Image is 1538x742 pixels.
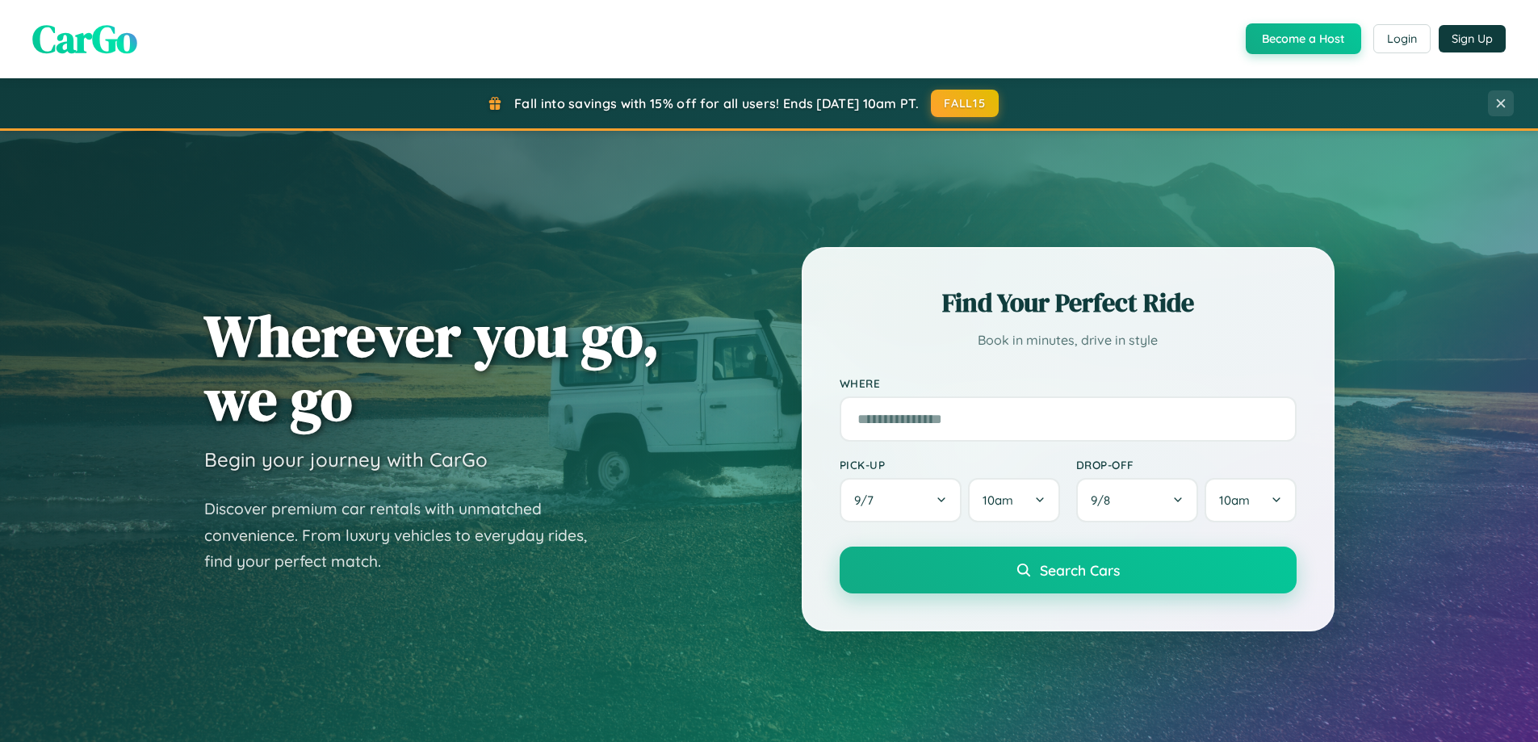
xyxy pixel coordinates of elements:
[1439,25,1506,52] button: Sign Up
[1219,493,1250,508] span: 10am
[840,478,962,522] button: 9/7
[1076,478,1199,522] button: 9/8
[1076,458,1297,472] label: Drop-off
[840,285,1297,321] h2: Find Your Perfect Ride
[1091,493,1118,508] span: 9 / 8
[854,493,882,508] span: 9 / 7
[1373,24,1431,53] button: Login
[931,90,999,117] button: FALL15
[840,329,1297,352] p: Book in minutes, drive in style
[840,376,1297,390] label: Where
[840,458,1060,472] label: Pick-up
[968,478,1059,522] button: 10am
[204,496,608,575] p: Discover premium car rentals with unmatched convenience. From luxury vehicles to everyday rides, ...
[514,95,919,111] span: Fall into savings with 15% off for all users! Ends [DATE] 10am PT.
[1246,23,1361,54] button: Become a Host
[1205,478,1296,522] button: 10am
[983,493,1013,508] span: 10am
[204,447,488,472] h3: Begin your journey with CarGo
[840,547,1297,593] button: Search Cars
[32,12,137,65] span: CarGo
[1040,561,1120,579] span: Search Cars
[204,304,660,431] h1: Wherever you go, we go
